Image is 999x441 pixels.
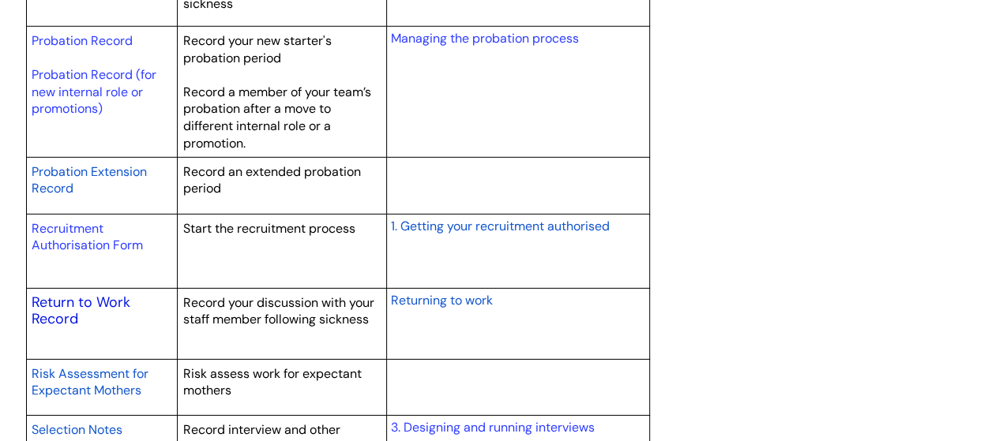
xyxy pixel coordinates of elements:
span: Risk Assessment for Expectant Mothers [32,365,148,399]
span: 1. Getting your recruitment authorised [390,218,609,234]
a: Probation Extension Record [32,162,147,198]
a: Managing the probation process [390,30,578,47]
span: Returning to work [390,292,492,308]
span: Risk assess work for expectant mothers [183,365,362,399]
a: Probation Record [32,32,133,49]
span: Record your new starter's probation period [183,32,332,66]
span: Probation Extension Record [32,163,147,197]
a: Risk Assessment for Expectant Mothers [32,364,148,400]
span: Start the recruitment process [183,220,355,237]
a: Returning to work [390,290,492,309]
span: Record your discussion with your staff member following sickness [183,294,374,328]
a: Probation Record (for new internal role or promotions) [32,66,156,117]
span: Record a member of your team’s probation after a move to different internal role or a promotion. [183,84,371,151]
a: Recruitment Authorisation Form [32,220,143,254]
a: 3. Designing and running interviews [390,419,594,435]
span: Selection Notes [32,421,122,438]
span: Record an extended probation period [183,163,361,197]
a: Return to Work Record [32,293,130,329]
a: Selection Notes [32,420,122,439]
a: 1. Getting your recruitment authorised [390,216,609,235]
